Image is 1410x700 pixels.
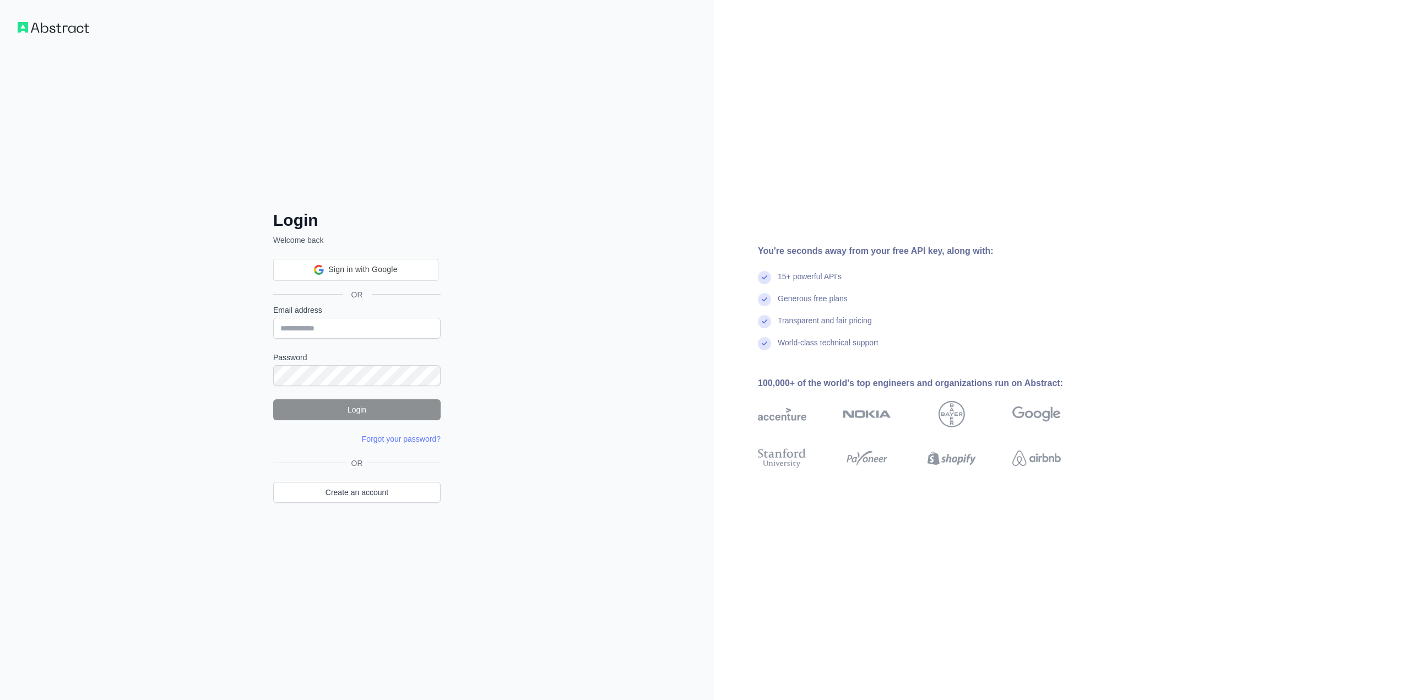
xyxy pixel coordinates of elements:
[273,235,441,246] p: Welcome back
[758,337,771,350] img: check mark
[843,446,891,470] img: payoneer
[758,245,1096,258] div: You're seconds away from your free API key, along with:
[273,482,441,503] a: Create an account
[778,315,872,337] div: Transparent and fair pricing
[1012,446,1061,470] img: airbnb
[758,401,806,427] img: accenture
[328,264,397,275] span: Sign in with Google
[778,271,842,293] div: 15+ powerful API's
[273,210,441,230] h2: Login
[928,446,976,470] img: shopify
[273,305,441,316] label: Email address
[939,401,965,427] img: bayer
[758,293,771,306] img: check mark
[343,289,372,300] span: OR
[758,271,771,284] img: check mark
[362,435,441,443] a: Forgot your password?
[758,315,771,328] img: check mark
[273,259,438,281] div: Sign in with Google
[778,293,848,315] div: Generous free plans
[273,399,441,420] button: Login
[1012,401,1061,427] img: google
[758,446,806,470] img: stanford university
[778,337,878,359] div: World-class technical support
[347,458,367,469] span: OR
[273,352,441,363] label: Password
[758,377,1096,390] div: 100,000+ of the world's top engineers and organizations run on Abstract:
[18,22,89,33] img: Workflow
[843,401,891,427] img: nokia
